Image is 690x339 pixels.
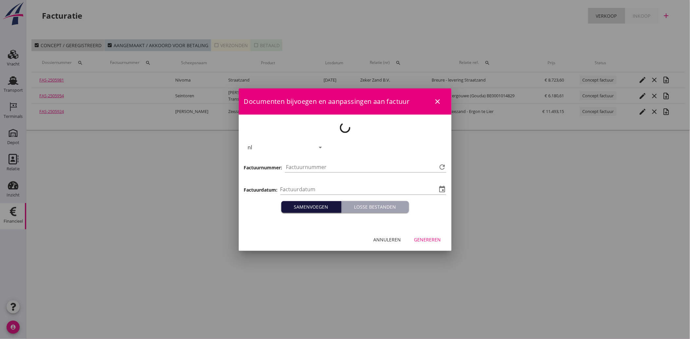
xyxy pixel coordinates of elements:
input: Factuurnummer [286,162,437,172]
h3: Factuurdatum: [244,186,278,193]
div: nl [248,144,252,150]
div: Annuleren [374,236,401,243]
div: Samenvoegen [284,203,339,210]
button: Annuleren [368,234,406,246]
button: Losse bestanden [342,201,409,213]
input: Factuurdatum [280,184,437,195]
div: Genereren [414,236,441,243]
i: arrow_drop_down [316,143,324,151]
i: refresh [438,163,446,171]
div: Losse bestanden [344,203,406,210]
button: Genereren [409,234,446,246]
button: Samenvoegen [281,201,342,213]
i: close [434,98,442,105]
h3: Factuurnummer: [244,164,282,171]
i: event [438,185,446,193]
div: Documenten bijvoegen en aanpassingen aan factuur [239,88,452,115]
